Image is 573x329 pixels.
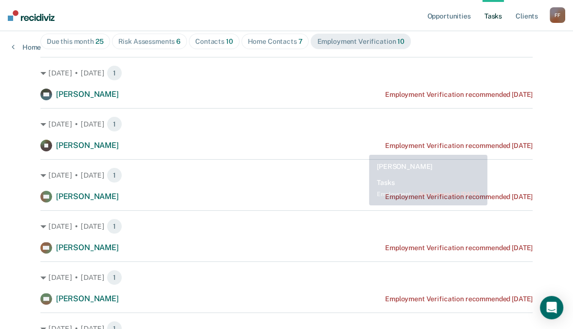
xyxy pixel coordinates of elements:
div: Due this month [47,37,104,46]
button: FF [550,7,565,23]
div: Contacts [195,37,233,46]
div: Risk Assessments [118,37,181,46]
span: [PERSON_NAME] [56,294,119,303]
div: Home Contacts [248,37,303,46]
span: 1 [107,219,122,234]
div: Open Intercom Messenger [540,296,563,319]
span: 1 [107,65,122,81]
div: [DATE] • [DATE] 1 [40,116,533,132]
div: [DATE] • [DATE] 1 [40,65,533,81]
div: F F [550,7,565,23]
span: [PERSON_NAME] [56,243,119,252]
div: [DATE] • [DATE] 1 [40,270,533,285]
span: 6 [176,37,181,45]
div: Employment Verification recommended [DATE] [385,193,533,201]
div: [DATE] • [DATE] 1 [40,219,533,234]
a: Home [12,43,41,52]
img: Recidiviz [8,10,55,21]
span: [PERSON_NAME] [56,90,119,99]
span: 7 [298,37,303,45]
div: Employment Verification recommended [DATE] [385,91,533,99]
div: [DATE] • [DATE] 1 [40,167,533,183]
div: Employment Verification recommended [DATE] [385,142,533,150]
div: Employment Verification [317,37,404,46]
span: 1 [107,270,122,285]
span: 25 [95,37,104,45]
span: 10 [397,37,405,45]
div: Employment Verification recommended [DATE] [385,244,533,252]
span: 1 [107,116,122,132]
span: 1 [107,167,122,183]
span: 10 [226,37,233,45]
div: Employment Verification recommended [DATE] [385,295,533,303]
span: [PERSON_NAME] [56,192,119,201]
span: [PERSON_NAME] [56,141,119,150]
